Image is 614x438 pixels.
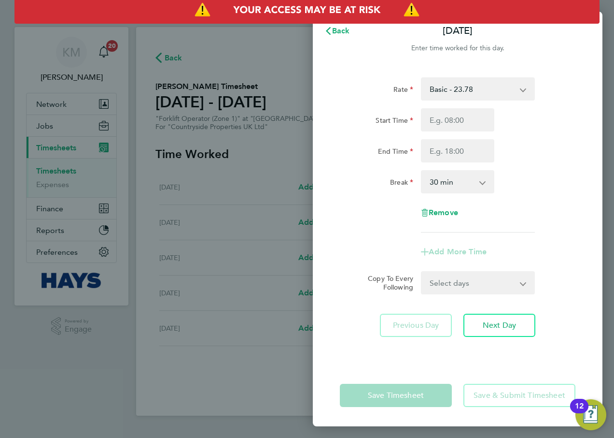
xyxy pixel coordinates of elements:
button: Open Resource Center, 12 new notifications [575,399,606,430]
button: Back [315,21,360,41]
button: Next Day [463,314,535,337]
div: Enter time worked for this day. [313,43,602,54]
input: E.g. 18:00 [421,139,494,162]
p: [DATE] [443,24,473,38]
button: Remove [421,209,458,217]
label: Copy To Every Following [360,274,413,292]
label: Break [390,178,413,190]
input: E.g. 08:00 [421,108,494,131]
label: End Time [378,147,413,159]
span: Back [332,26,350,35]
label: Rate [393,85,413,97]
span: Next Day [483,321,516,330]
div: 12 [575,406,584,419]
span: Remove [429,208,458,217]
label: Start Time [376,116,413,128]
